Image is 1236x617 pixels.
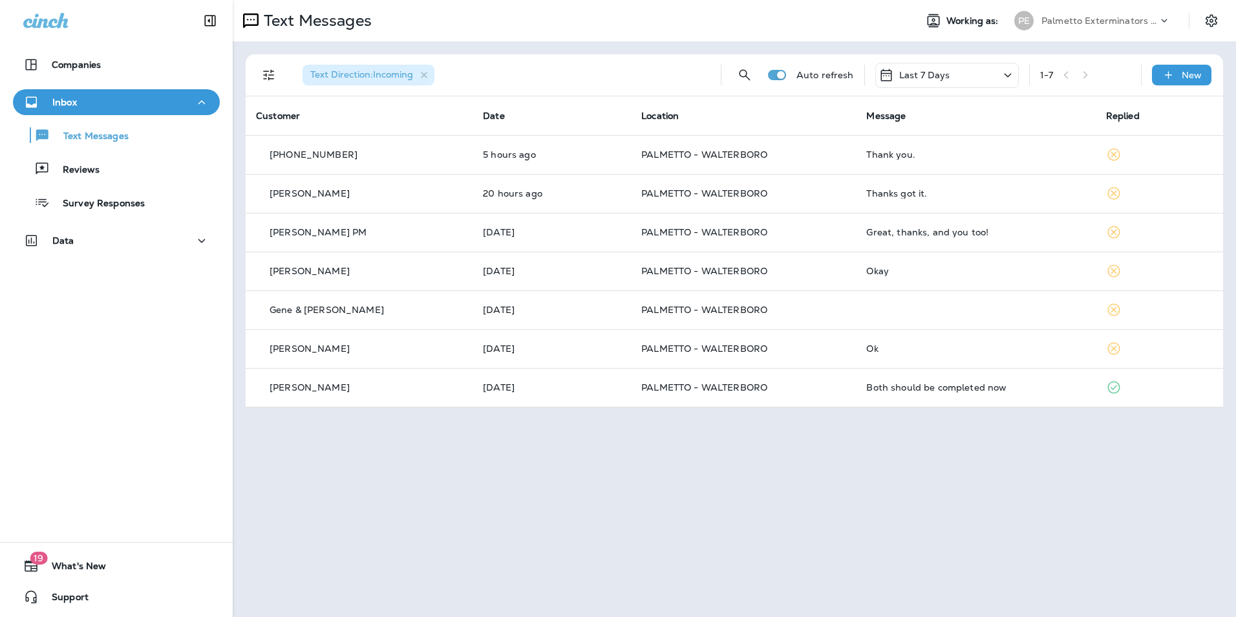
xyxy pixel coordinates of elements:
[52,97,77,107] p: Inbox
[483,343,621,354] p: Oct 13, 2025 08:19 AM
[1040,70,1053,80] div: 1 - 7
[866,343,1085,354] div: Ok
[866,149,1085,160] div: Thank you.
[256,62,282,88] button: Filters
[13,228,220,254] button: Data
[866,188,1085,199] div: Thanks got it.
[641,382,767,393] span: PALMETTO - WALTERBORO
[270,343,350,354] p: [PERSON_NAME]
[39,561,106,576] span: What's New
[483,149,621,160] p: Oct 15, 2025 08:53 AM
[946,16,1001,27] span: Working as:
[796,70,854,80] p: Auto refresh
[13,122,220,149] button: Text Messages
[30,552,47,565] span: 19
[13,189,220,216] button: Survey Responses
[483,110,505,122] span: Date
[641,226,767,238] span: PALMETTO - WALTERBORO
[50,131,129,143] p: Text Messages
[483,227,621,237] p: Oct 13, 2025 11:07 AM
[270,382,350,393] p: [PERSON_NAME]
[303,65,434,85] div: Text Direction:Incoming
[1014,11,1034,30] div: PE
[192,8,228,34] button: Collapse Sidebar
[483,188,621,199] p: Oct 14, 2025 05:38 PM
[641,149,767,160] span: PALMETTO - WALTERBORO
[270,188,350,199] p: [PERSON_NAME]
[256,110,300,122] span: Customer
[310,69,413,80] span: Text Direction : Incoming
[732,62,758,88] button: Search Messages
[899,70,950,80] p: Last 7 Days
[483,305,621,315] p: Oct 13, 2025 08:27 AM
[13,155,220,182] button: Reviews
[13,553,220,579] button: 19What's New
[483,266,621,276] p: Oct 13, 2025 08:57 AM
[866,110,906,122] span: Message
[641,304,767,316] span: PALMETTO - WALTERBORO
[1182,70,1202,80] p: New
[50,198,145,210] p: Survey Responses
[866,266,1085,276] div: Okay
[270,266,350,276] p: [PERSON_NAME]
[270,149,357,160] p: [PHONE_NUMBER]
[866,382,1085,393] div: Both should be completed now
[1041,16,1158,26] p: Palmetto Exterminators LLC
[641,188,767,199] span: PALMETTO - WALTERBORO
[270,227,367,237] p: [PERSON_NAME] PM
[270,305,384,315] p: Gene & [PERSON_NAME]
[39,592,89,607] span: Support
[641,110,679,122] span: Location
[259,11,372,30] p: Text Messages
[52,60,101,70] p: Companies
[1106,110,1140,122] span: Replied
[50,164,100,177] p: Reviews
[13,52,220,78] button: Companies
[641,265,767,277] span: PALMETTO - WALTERBORO
[13,584,220,610] button: Support
[641,343,767,354] span: PALMETTO - WALTERBORO
[1200,9,1223,32] button: Settings
[866,227,1085,237] div: Great, thanks, and you too!
[13,89,220,115] button: Inbox
[483,382,621,393] p: Oct 9, 2025 02:38 PM
[52,235,74,246] p: Data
